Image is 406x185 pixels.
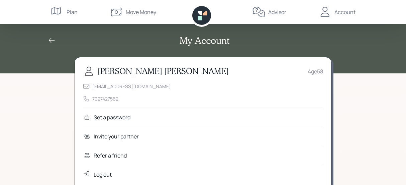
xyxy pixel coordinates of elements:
div: Account [334,8,356,16]
div: Refer a friend [94,151,127,160]
div: Plan [67,8,78,16]
div: Log out [94,171,112,179]
div: Age 58 [308,67,323,75]
div: 7027427562 [92,95,118,102]
h3: [PERSON_NAME] [PERSON_NAME] [98,66,229,76]
h2: My Account [180,35,229,46]
div: Move Money [126,8,156,16]
div: Advisor [268,8,286,16]
div: [EMAIL_ADDRESS][DOMAIN_NAME] [92,83,171,90]
div: Set a password [94,113,130,121]
div: Invite your partner [94,132,139,140]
